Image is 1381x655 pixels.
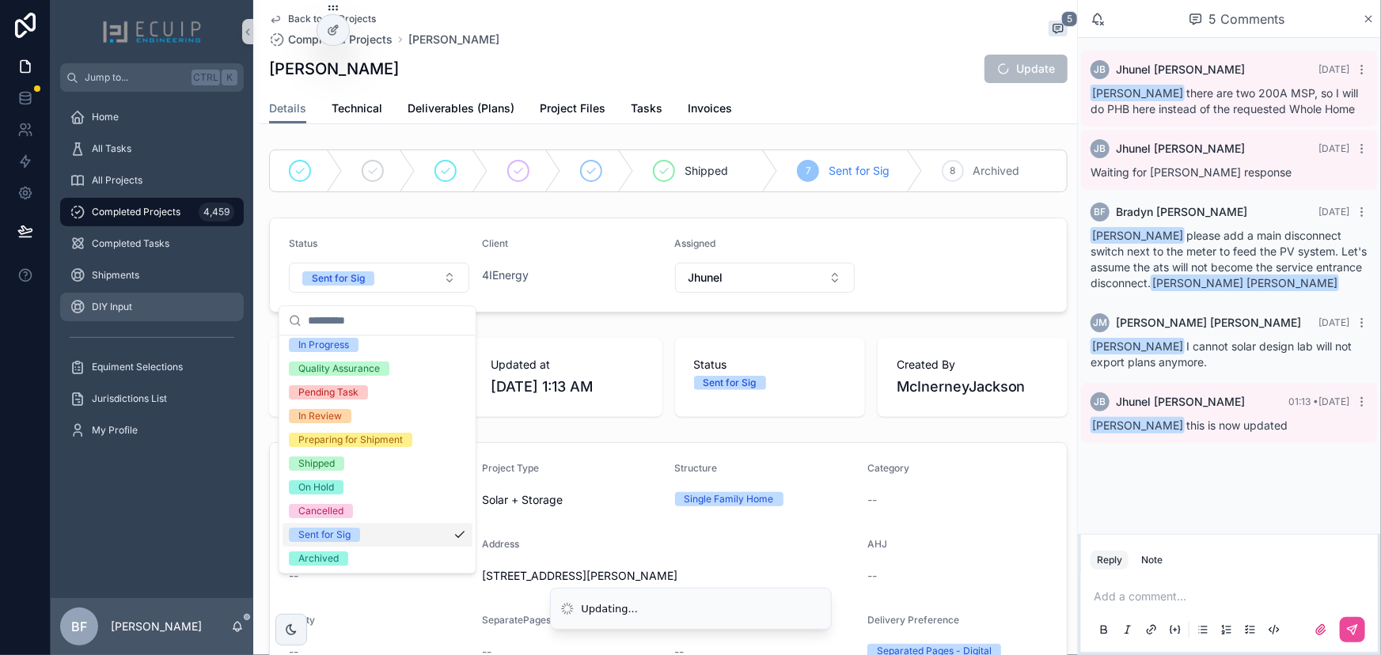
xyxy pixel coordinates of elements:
[1116,204,1247,220] span: Bradyn [PERSON_NAME]
[675,237,716,249] span: Assigned
[491,376,643,398] span: [DATE] 1:13 AM
[482,462,539,474] span: Project Type
[582,601,639,617] div: Updating...
[688,94,732,126] a: Invoices
[289,568,298,584] span: --
[973,163,1020,179] span: Archived
[482,538,519,550] span: Address
[685,163,728,179] span: Shipped
[685,492,774,506] div: Single Family Home
[694,357,846,373] span: Status
[482,568,856,584] span: [STREET_ADDRESS][PERSON_NAME]
[631,100,662,116] span: Tasks
[1116,62,1245,78] span: Jhunel [PERSON_NAME]
[1049,21,1068,40] button: 5
[288,32,393,47] span: Completed Projects
[269,32,393,47] a: Completed Projects
[1116,315,1301,331] span: [PERSON_NAME] [PERSON_NAME]
[269,100,306,116] span: Details
[897,357,1049,373] span: Created By
[102,19,202,44] img: App logo
[482,614,604,626] span: SeparatePages (from AHJ)
[1091,227,1185,244] span: [PERSON_NAME]
[1209,9,1285,28] span: 5 Comments
[298,480,334,494] div: On Hold
[1095,206,1106,218] span: BF
[60,198,244,226] a: Completed Projects4,459
[482,267,529,283] a: 4IEnergy
[298,362,380,376] div: Quality Assurance
[92,269,139,282] span: Shipments
[867,568,877,584] span: --
[312,271,365,286] div: Sent for Sig
[199,203,234,221] div: 4,459
[950,165,955,177] span: 8
[1091,339,1352,369] span: I cannot solar design lab will not export plans anymore.
[867,462,909,474] span: Category
[60,103,244,131] a: Home
[1318,316,1349,328] span: [DATE]
[269,13,376,25] a: Back to All Projects
[1141,554,1163,566] div: Note
[298,504,343,518] div: Cancelled
[1091,165,1292,179] span: Waiting for [PERSON_NAME] response
[688,100,732,116] span: Invoices
[289,237,317,249] span: Status
[223,71,236,84] span: K
[51,92,253,465] div: scrollable content
[60,353,244,381] a: Equiment Selections
[867,538,887,550] span: AHJ
[1288,396,1349,407] span: 01:13 • [DATE]
[1116,394,1245,410] span: Jhunel [PERSON_NAME]
[867,614,959,626] span: Delivery Preference
[92,111,119,123] span: Home
[60,229,244,258] a: Completed Tasks
[298,456,335,471] div: Shipped
[332,100,382,116] span: Technical
[1095,396,1106,408] span: JB
[269,58,399,80] h1: [PERSON_NAME]
[298,551,339,566] div: Archived
[1091,86,1358,115] span: there are two 200A MSP, so I will do PHB here instead of the requested Whole Home
[482,237,508,249] span: Client
[1318,63,1349,75] span: [DATE]
[192,70,220,85] span: Ctrl
[1091,418,1288,432] span: this is now updated
[491,357,643,373] span: Updated at
[288,13,376,25] span: Back to All Projects
[1095,142,1106,155] span: JB
[60,166,244,195] a: All Projects
[1091,417,1185,434] span: [PERSON_NAME]
[60,261,244,290] a: Shipments
[408,32,499,47] a: [PERSON_NAME]
[269,94,306,124] a: Details
[332,94,382,126] a: Technical
[1116,141,1245,157] span: Jhunel [PERSON_NAME]
[92,142,131,155] span: All Tasks
[482,492,563,508] span: Solar + Storage
[829,163,890,179] span: Sent for Sig
[298,338,349,352] div: In Progress
[60,134,244,163] a: All Tasks
[1091,229,1367,290] span: please add a main disconnect switch next to the meter to feed the PV system. Let's assume the ats...
[92,206,180,218] span: Completed Projects
[408,100,514,116] span: Deliverables (Plans)
[806,165,811,177] span: 7
[408,94,514,126] a: Deliverables (Plans)
[1151,274,1339,291] span: [PERSON_NAME] [PERSON_NAME]
[1091,551,1129,570] button: Reply
[111,619,202,634] p: [PERSON_NAME]
[60,384,244,413] a: Jurisdictions List
[60,416,244,445] a: My Profile
[631,94,662,126] a: Tasks
[60,63,244,92] button: Jump to...CtrlK
[1093,316,1107,329] span: JM
[689,270,723,286] span: Jhunel
[60,293,244,321] a: DIY Input
[298,433,403,447] div: Preparing for Shipment
[92,424,138,437] span: My Profile
[298,528,351,542] div: Sent for Sig
[92,301,132,313] span: DIY Input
